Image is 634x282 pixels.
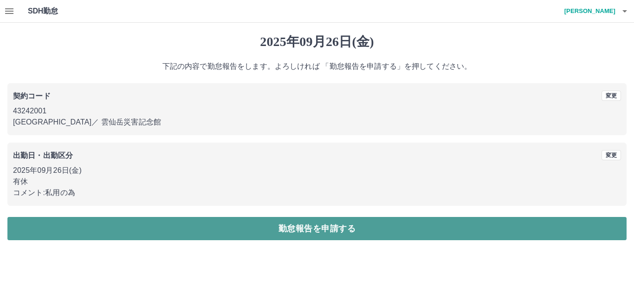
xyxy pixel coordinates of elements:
button: 変更 [602,150,621,160]
p: コメント: 私用の為 [13,187,621,198]
button: 勤怠報告を申請する [7,217,627,240]
b: 出勤日・出勤区分 [13,151,73,159]
p: 下記の内容で勤怠報告をします。よろしければ 「勤怠報告を申請する」を押してください。 [7,61,627,72]
p: [GEOGRAPHIC_DATA] ／ 雲仙岳災害記念館 [13,117,621,128]
p: 2025年09月26日(金) [13,165,621,176]
button: 変更 [602,91,621,101]
b: 契約コード [13,92,51,100]
p: 有休 [13,176,621,187]
p: 43242001 [13,105,621,117]
h1: 2025年09月26日(金) [7,34,627,50]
